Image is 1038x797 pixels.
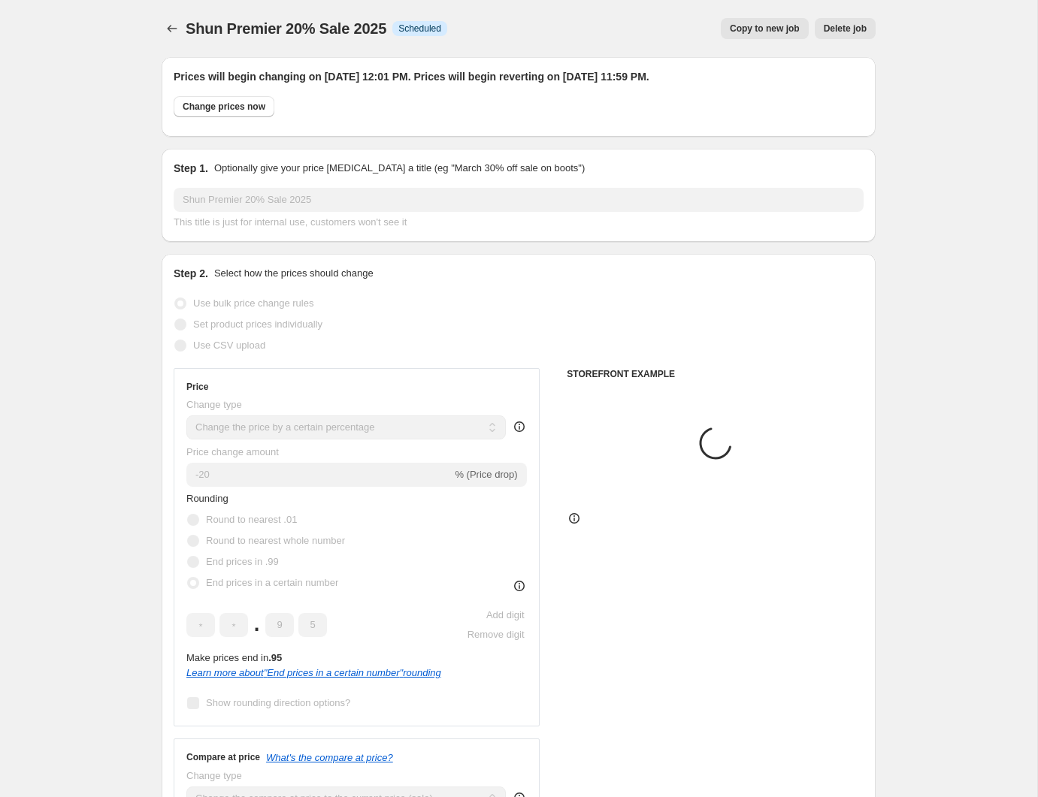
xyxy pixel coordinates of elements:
[730,23,800,35] span: Copy to new job
[265,613,294,637] input: ﹡
[214,161,585,176] p: Optionally give your price [MEDICAL_DATA] a title (eg "March 30% off sale on boots")
[206,577,338,588] span: End prices in a certain number
[214,266,374,281] p: Select how the prices should change
[186,613,215,637] input: ﹡
[174,266,208,281] h2: Step 2.
[206,535,345,546] span: Round to nearest whole number
[266,752,393,763] button: What's the compare at price?
[186,770,242,781] span: Change type
[183,101,265,113] span: Change prices now
[206,514,297,525] span: Round to nearest .01
[162,18,183,39] button: Price change jobs
[186,751,260,763] h3: Compare at price
[193,318,322,330] span: Set product prices individually
[206,556,279,567] span: End prices in .99
[298,613,327,637] input: ﹡
[186,20,386,37] span: Shun Premier 20% Sale 2025
[398,23,441,35] span: Scheduled
[186,493,228,504] span: Rounding
[186,667,441,678] a: Learn more about"End prices in a certain number"rounding
[512,419,527,434] div: help
[721,18,809,39] button: Copy to new job
[193,340,265,351] span: Use CSV upload
[567,368,864,380] h6: STOREFRONT EXAMPLE
[186,667,441,678] i: Learn more about " End prices in a certain number " rounding
[186,652,282,663] span: Make prices end in
[174,96,274,117] button: Change prices now
[174,161,208,176] h2: Step 1.
[174,188,864,212] input: 30% off holiday sale
[219,613,248,637] input: ﹡
[186,399,242,410] span: Change type
[206,697,350,708] span: Show rounding direction options?
[824,23,867,35] span: Delete job
[174,69,864,84] h2: Prices will begin changing on [DATE] 12:01 PM. Prices will begin reverting on [DATE] 11:59 PM.
[193,297,313,309] span: Use bulk price change rules
[186,381,208,393] h3: Price
[815,18,876,39] button: Delete job
[455,469,517,480] span: % (Price drop)
[253,613,261,637] span: .
[186,463,452,487] input: -15
[268,652,282,663] b: .95
[174,216,407,228] span: This title is just for internal use, customers won't see it
[186,446,279,457] span: Price change amount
